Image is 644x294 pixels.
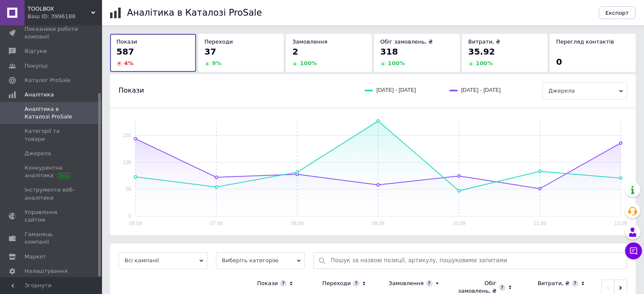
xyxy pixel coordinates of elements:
span: 4 % [124,60,133,66]
text: 100 [123,159,131,165]
span: Управління сайтом [25,209,78,224]
span: Обіг замовлень, ₴ [380,38,433,45]
span: 35.92 [468,47,495,57]
text: 10.09 [453,220,465,226]
span: Експорт [605,10,629,16]
text: 50 [126,186,132,192]
span: TOOLBOX [28,5,91,13]
span: 100 % [300,60,317,66]
span: Аналітика [25,91,54,99]
span: 100 % [388,60,405,66]
h1: Аналітика в Каталозі ProSale [127,8,262,18]
span: 37 [205,47,216,57]
span: Замовлення [292,38,327,45]
text: 150 [123,132,131,138]
span: Перегляд контактів [556,38,614,45]
span: 318 [380,47,398,57]
span: 9 % [212,60,221,66]
text: 06.09 [129,220,142,226]
span: Конкурентна аналітика [25,164,78,179]
span: Джерела [25,150,51,157]
div: Замовлення [389,280,424,287]
span: Аналітика в Каталозі ProSale [25,105,78,121]
span: Показники роботи компанії [25,25,78,41]
span: 100 % [476,60,493,66]
span: 587 [116,47,134,57]
span: 0 [556,57,562,67]
text: 11.09 [533,220,546,226]
span: Джерела [542,82,627,99]
span: Гаманець компанії [25,231,78,246]
input: Пошук за назвою позиції, артикулу, пошуковими запитами [331,253,622,269]
div: Покази [257,280,278,287]
text: 08.09 [291,220,304,226]
span: Маркет [25,253,46,261]
span: Всі кампанії [119,252,207,269]
div: Переходи [322,280,351,287]
div: Ваш ID: 3996188 [28,13,102,20]
text: 12.09 [614,220,627,226]
span: Категорії та товари [25,127,78,143]
span: Переходи [205,38,233,45]
span: 2 [292,47,298,57]
span: Покупці [25,62,47,70]
span: Витрати, ₴ [468,38,500,45]
button: Експорт [599,6,636,19]
span: Виберіть категорію [216,252,305,269]
text: 09.09 [372,220,384,226]
text: 0 [128,213,131,219]
span: Покази [116,38,137,45]
button: Чат з покупцем [625,242,642,259]
text: 07.09 [210,220,223,226]
span: Інструменти веб-аналітики [25,186,78,201]
span: Відгуки [25,47,47,55]
div: Витрати, ₴ [537,280,569,287]
span: Налаштування [25,267,68,275]
span: Каталог ProSale [25,77,70,84]
span: Покази [119,86,144,95]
